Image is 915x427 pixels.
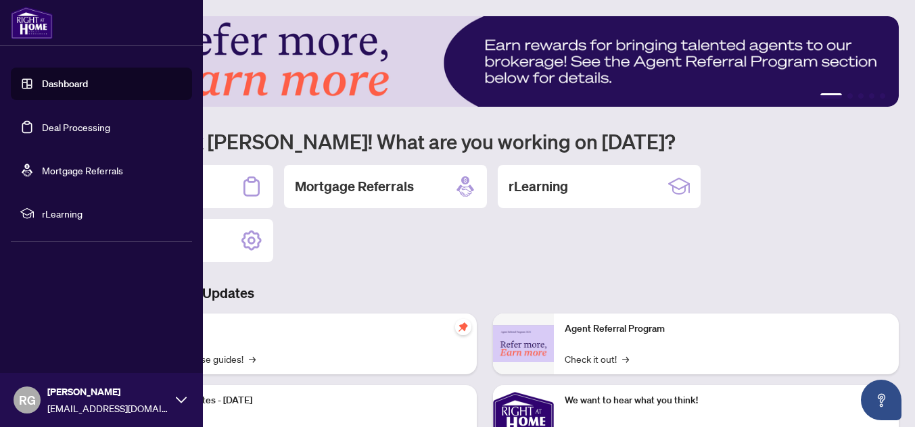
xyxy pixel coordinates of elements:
[19,391,36,409] span: RG
[47,401,169,416] span: [EMAIL_ADDRESS][DOMAIN_NAME]
[42,164,123,176] a: Mortgage Referrals
[858,93,864,99] button: 3
[869,93,874,99] button: 4
[42,206,183,221] span: rLearning
[847,93,853,99] button: 2
[42,121,110,133] a: Deal Processing
[295,177,414,196] h2: Mortgage Referrals
[880,93,885,99] button: 5
[11,7,53,39] img: logo
[820,93,842,99] button: 1
[565,322,889,336] p: Agent Referral Program
[70,128,899,154] h1: Welcome back [PERSON_NAME]! What are you working on [DATE]?
[493,325,554,362] img: Agent Referral Program
[455,319,471,335] span: pushpin
[142,322,466,336] p: Self-Help
[861,380,901,420] button: Open asap
[47,384,169,399] span: [PERSON_NAME]
[70,284,899,303] h3: Brokerage & Industry Updates
[565,351,629,366] a: Check it out!→
[70,16,899,107] img: Slide 0
[42,78,88,90] a: Dashboard
[622,351,629,366] span: →
[142,393,466,408] p: Platform Updates - [DATE]
[565,393,889,408] p: We want to hear what you think!
[249,351,256,366] span: →
[509,177,568,196] h2: rLearning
